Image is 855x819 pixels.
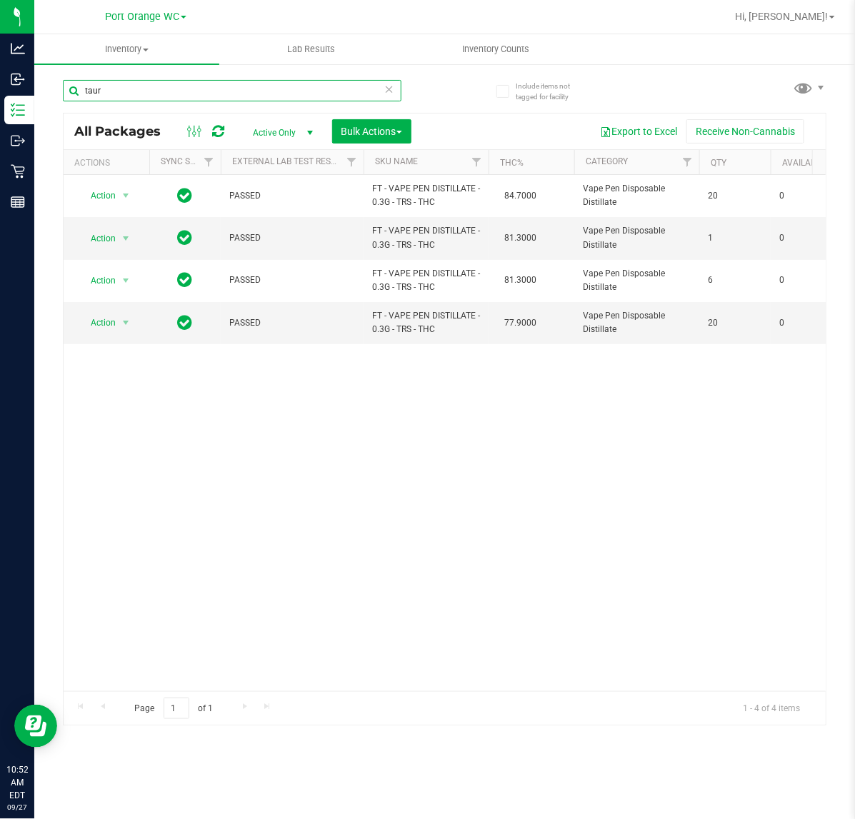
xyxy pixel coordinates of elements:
span: Clear [384,80,394,99]
input: 1 [164,698,189,720]
span: 20 [708,316,762,330]
button: Export to Excel [591,119,686,144]
span: PASSED [229,316,355,330]
span: 0 [779,273,834,287]
span: Page of 1 [122,698,225,720]
span: All Packages [74,124,175,139]
a: THC% [500,158,524,168]
span: 84.7000 [497,186,544,206]
span: 77.9000 [497,313,544,333]
inline-svg: Outbound [11,134,25,148]
span: Action [78,186,116,206]
span: PASSED [229,273,355,287]
span: Action [78,271,116,291]
span: In Sync [178,186,193,206]
p: 10:52 AM EDT [6,763,28,802]
span: 1 - 4 of 4 items [731,698,811,719]
span: Vape Pen Disposable Distillate [583,267,691,294]
inline-svg: Retail [11,164,25,179]
span: 81.3000 [497,228,544,248]
a: Filter [340,150,364,174]
a: SKU Name [375,156,418,166]
span: 0 [779,316,834,330]
inline-svg: Inventory [11,103,25,117]
span: 0 [779,189,834,203]
span: FT - VAPE PEN DISTILLATE - 0.3G - TRS - THC [372,267,480,294]
p: 09/27 [6,802,28,813]
span: 1 [708,231,762,245]
div: Actions [74,158,144,168]
span: FT - VAPE PEN DISTILLATE - 0.3G - TRS - THC [372,309,480,336]
a: Qty [711,158,726,168]
a: Inventory [34,34,219,64]
span: In Sync [178,228,193,248]
span: In Sync [178,270,193,290]
iframe: Resource center [14,705,57,748]
a: Lab Results [219,34,404,64]
a: Inventory Counts [404,34,589,64]
span: 20 [708,189,762,203]
a: Available [782,158,825,168]
a: Filter [465,150,489,174]
span: Bulk Actions [341,126,402,137]
span: Vape Pen Disposable Distillate [583,309,691,336]
span: In Sync [178,313,193,333]
span: Vape Pen Disposable Distillate [583,224,691,251]
span: Inventory [34,43,219,56]
a: Category [586,156,628,166]
input: Search Package ID, Item Name, SKU, Lot or Part Number... [63,80,401,101]
span: select [117,313,135,333]
span: select [117,186,135,206]
span: PASSED [229,231,355,245]
span: Vape Pen Disposable Distillate [583,182,691,209]
span: 81.3000 [497,270,544,291]
span: Inventory Counts [443,43,549,56]
a: Filter [197,150,221,174]
inline-svg: Reports [11,195,25,209]
span: 0 [779,231,834,245]
span: Port Orange WC [105,11,179,23]
span: PASSED [229,189,355,203]
span: select [117,228,135,248]
a: Filter [676,150,699,174]
span: Lab Results [268,43,354,56]
span: Action [78,313,116,333]
button: Receive Non-Cannabis [686,119,804,144]
inline-svg: Inbound [11,72,25,86]
span: Include items not tagged for facility [516,81,587,102]
span: select [117,271,135,291]
button: Bulk Actions [332,119,411,144]
span: FT - VAPE PEN DISTILLATE - 0.3G - TRS - THC [372,182,480,209]
a: External Lab Test Result [232,156,344,166]
inline-svg: Analytics [11,41,25,56]
span: FT - VAPE PEN DISTILLATE - 0.3G - TRS - THC [372,224,480,251]
a: Sync Status [161,156,216,166]
span: 6 [708,273,762,287]
span: Hi, [PERSON_NAME]! [735,11,828,22]
span: Action [78,228,116,248]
